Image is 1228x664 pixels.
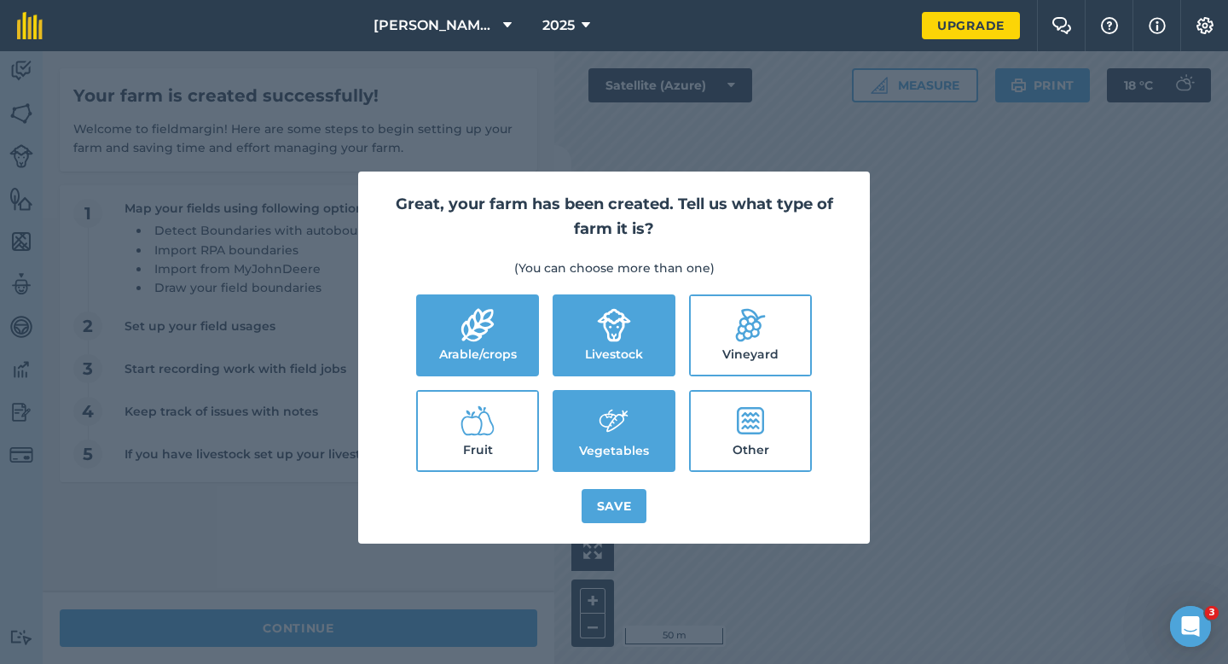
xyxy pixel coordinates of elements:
label: Vineyard [691,296,810,375]
label: Fruit [418,392,537,470]
p: (You can choose more than one) [379,259,849,277]
label: Other [691,392,810,470]
img: A cog icon [1195,17,1215,34]
img: svg+xml;base64,PHN2ZyB4bWxucz0iaHR0cDovL3d3dy53My5vcmcvMjAwMC9zdmciIHdpZHRoPSIxNyIgaGVpZ2h0PSIxNy... [1149,15,1166,36]
button: Save [582,489,647,523]
img: Two speech bubbles overlapping with the left bubble in the forefront [1051,17,1072,34]
label: Livestock [554,296,674,375]
span: 2025 [542,15,575,36]
a: Upgrade [922,12,1020,39]
h2: Great, your farm has been created. Tell us what type of farm it is? [379,192,849,242]
label: Arable/crops [418,296,537,375]
label: Vegetables [554,392,674,470]
span: 3 [1205,606,1219,620]
img: fieldmargin Logo [17,12,43,39]
iframe: Intercom live chat [1170,606,1211,647]
span: [PERSON_NAME] & Sons Farming [374,15,496,36]
img: A question mark icon [1099,17,1120,34]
